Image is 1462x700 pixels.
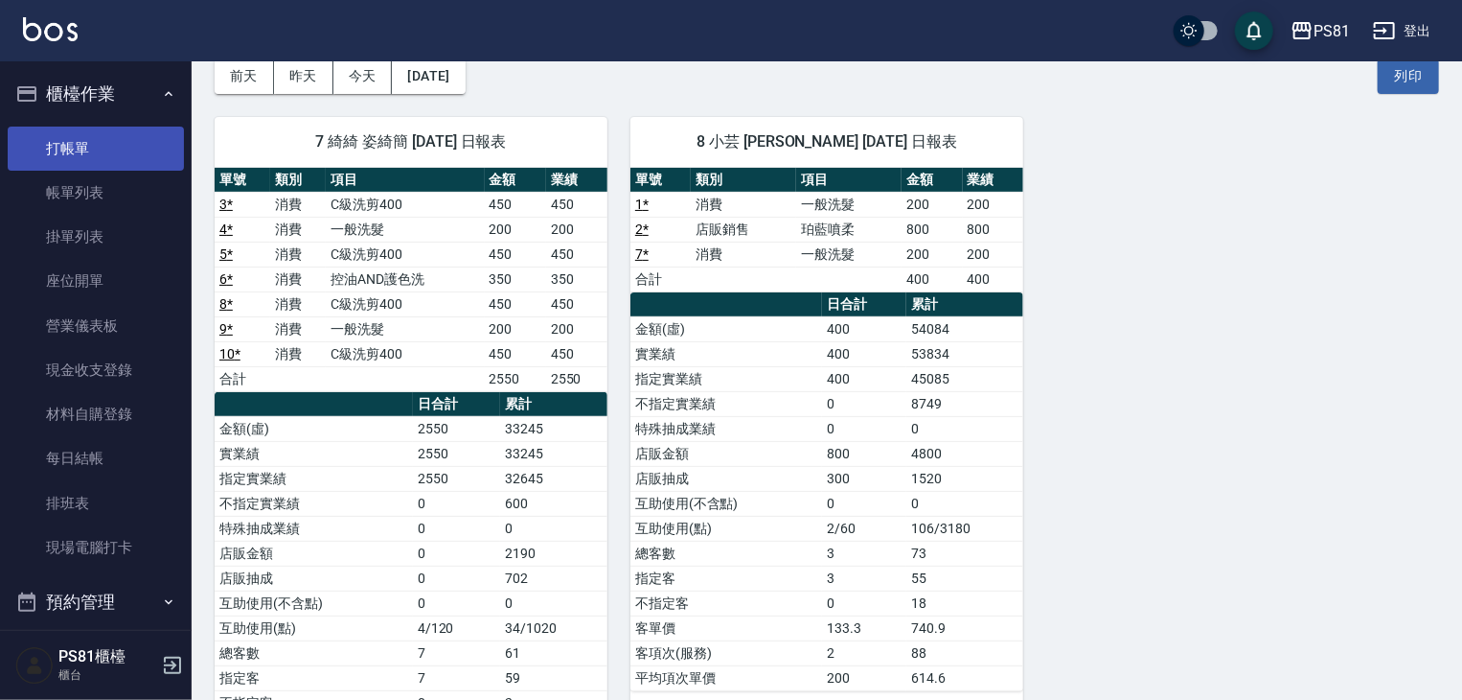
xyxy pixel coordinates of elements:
[630,341,822,366] td: 實業績
[1314,19,1350,43] div: PS81
[270,341,326,366] td: 消費
[963,242,1023,267] td: 200
[630,516,822,541] td: 互助使用(點)
[270,292,326,316] td: 消費
[630,591,822,616] td: 不指定客
[822,566,906,591] td: 3
[215,466,413,491] td: 指定實業績
[215,566,413,591] td: 店販抽成
[215,491,413,516] td: 不指定實業績
[500,541,607,566] td: 2190
[8,481,184,525] a: 排班表
[270,267,326,292] td: 消費
[906,441,1023,466] td: 4800
[546,168,607,193] th: 業績
[326,168,484,193] th: 項目
[8,69,184,119] button: 櫃檯作業
[906,391,1023,416] td: 8749
[653,132,1000,152] span: 8 小芸 [PERSON_NAME] [DATE] 日報表
[215,616,413,641] td: 互助使用(點)
[630,292,1023,691] table: a dense table
[413,392,500,417] th: 日合計
[963,192,1023,217] td: 200
[1235,12,1273,50] button: save
[796,168,902,193] th: 項目
[326,217,484,242] td: 一般洗髮
[822,641,906,665] td: 2
[270,242,326,267] td: 消費
[500,641,607,665] td: 61
[546,217,607,242] td: 200
[906,516,1023,541] td: 106/3180
[906,316,1023,341] td: 54084
[500,392,607,417] th: 累計
[906,591,1023,616] td: 18
[546,316,607,341] td: 200
[630,466,822,491] td: 店販抽成
[902,168,962,193] th: 金額
[8,304,184,348] a: 營業儀表板
[8,577,184,627] button: 預約管理
[8,392,184,436] a: 材料自購登錄
[413,466,500,491] td: 2550
[902,192,962,217] td: 200
[546,341,607,366] td: 450
[485,168,546,193] th: 金額
[326,316,484,341] td: 一般洗髮
[963,217,1023,242] td: 800
[500,616,607,641] td: 34/1020
[8,348,184,392] a: 現金收支登錄
[413,541,500,566] td: 0
[630,316,822,341] td: 金額(虛)
[630,416,822,441] td: 特殊抽成業績
[546,242,607,267] td: 450
[413,616,500,641] td: 4/120
[500,416,607,441] td: 33245
[413,566,500,591] td: 0
[630,566,822,591] td: 指定客
[215,516,413,541] td: 特殊抽成業績
[215,416,413,441] td: 金額(虛)
[1283,12,1358,51] button: PS81
[630,541,822,566] td: 總客數
[500,491,607,516] td: 600
[906,491,1023,516] td: 0
[413,591,500,616] td: 0
[23,17,78,41] img: Logo
[822,541,906,566] td: 3
[963,168,1023,193] th: 業績
[906,292,1023,317] th: 累計
[8,627,184,677] button: 報表及分析
[413,416,500,441] td: 2550
[906,541,1023,566] td: 73
[215,641,413,665] td: 總客數
[326,267,484,292] td: 控油AND護色洗
[500,516,607,541] td: 0
[822,341,906,366] td: 400
[326,292,484,316] td: C級洗剪400
[215,168,270,193] th: 單號
[630,641,822,665] td: 客項次(服務)
[215,591,413,616] td: 互助使用(不含點)
[500,566,607,591] td: 702
[906,665,1023,690] td: 614.6
[546,267,607,292] td: 350
[630,168,691,193] th: 單號
[333,58,393,94] button: 今天
[270,192,326,217] td: 消費
[8,171,184,215] a: 帳單列表
[796,242,902,267] td: 一般洗髮
[822,591,906,616] td: 0
[691,242,796,267] td: 消費
[485,341,546,366] td: 450
[270,217,326,242] td: 消費
[822,441,906,466] td: 800
[822,366,906,391] td: 400
[546,192,607,217] td: 450
[500,466,607,491] td: 32645
[822,516,906,541] td: 2/60
[822,616,906,641] td: 133.3
[485,242,546,267] td: 450
[215,58,274,94] button: 前天
[413,516,500,541] td: 0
